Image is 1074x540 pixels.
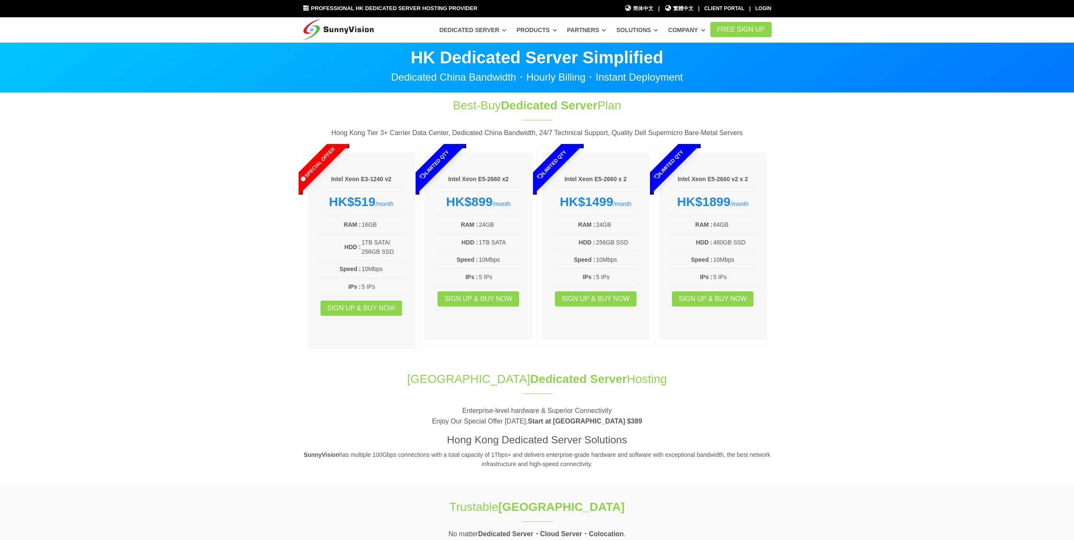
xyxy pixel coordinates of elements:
td: 10Mbps [595,255,637,265]
a: Client Portal [704,5,745,11]
p: Enterprise-level hardware & Superior Connectivity Enjoy Our Special Offer [DATE], [303,405,772,427]
h1: Best-Buy Plan [397,97,678,114]
span: Limited Qty [634,129,704,200]
td: 5 IPs [479,272,520,282]
b: HDD : [579,239,595,246]
p: HK Dedicated Server Simplified [303,49,772,66]
strong: [GEOGRAPHIC_DATA] [498,500,625,513]
td: 5 IPs [595,272,637,282]
h1: Trustable [397,499,678,515]
strong: Start at [GEOGRAPHIC_DATA] $389 [528,418,642,425]
h6: Intel Xeon E3-1240 v2 [320,175,403,184]
span: Dedicated Server [530,372,627,385]
td: 10Mbps [479,255,520,265]
a: Partners [567,22,606,38]
b: IPs : [348,283,361,290]
a: 简体中文 [625,5,654,13]
td: 24GB [479,220,520,230]
b: Speed : [457,256,478,263]
li: | [698,5,699,13]
li: | [658,5,659,13]
td: 16GB [361,220,402,230]
p: Dedicated China Bandwidth・Hourly Billing・Instant Deployment [303,72,772,82]
p: Hong Kong Tier 3+ Carrier Data Center, Dedicated China Bandwidth, 24/7 Technical Support, Quality... [303,128,772,138]
b: HDD : [462,239,478,246]
b: IPs : [700,274,712,280]
a: Dedicated Server [439,22,506,38]
a: Login [756,5,772,11]
span: Limited Qty [516,129,587,200]
b: IPs : [465,274,478,280]
span: Professional HK Dedicated Server Hosting Provider [311,5,477,11]
b: RAM : [695,221,712,228]
span: Dedicated Server [501,99,598,112]
b: HDD : [696,239,712,246]
h6: Intel Xeon E5-2660 x2 [437,175,520,184]
b: HDD : [344,244,361,250]
b: Speed : [574,256,595,263]
b: Speed : [340,266,361,272]
b: IPs : [583,274,595,280]
td: 1TB SATA/ 256GB SSD [361,237,402,257]
strong: HK$519 [329,195,375,209]
span: Limited Qty [399,129,470,200]
td: 480GB SSD [713,237,754,247]
a: Solutions [616,22,658,38]
div: /month [555,194,637,209]
h3: Hong Kong Dedicated Server Solutions [303,433,772,447]
td: 10Mbps [361,264,402,274]
div: /month [437,194,520,209]
b: RAM : [344,221,361,228]
strong: Dedicated Server・Cloud Server・Colocation [478,530,624,537]
td: 5 IPs [713,272,754,282]
a: Sign up & Buy Now [321,301,402,316]
a: Sign up & Buy Now [555,291,636,307]
li: | [749,5,750,13]
strong: HK$1499 [560,195,613,209]
td: 5 IPs [361,282,402,292]
td: 256GB SSD [595,237,637,247]
h6: Intel Xeon E5-2660 v2 x 2 [672,175,754,184]
a: Sign up & Buy Now [438,291,519,307]
div: /month [672,194,754,209]
a: FREE Sign Up [710,22,772,37]
b: RAM : [461,221,478,228]
td: 64GB [713,220,754,230]
a: Sign up & Buy Now [672,291,753,307]
h1: [GEOGRAPHIC_DATA] Hosting [303,371,772,387]
a: 繁體中文 [664,5,693,13]
strong: HK$899 [446,195,492,209]
a: Products [517,22,557,38]
b: RAM : [578,221,595,228]
a: Company [668,22,705,38]
span: Special Offer [282,129,353,200]
div: /month [320,194,403,209]
b: Speed : [691,256,712,263]
td: 24GB [595,220,637,230]
td: 10Mbps [713,255,754,265]
strong: HK$1899 [677,195,731,209]
td: 1TB SATA [479,237,520,247]
strong: SunnyVision [304,451,340,458]
h6: Intel Xeon E5-2660 x 2 [555,175,637,184]
p: has multiple 100Gbps connections with a total capacity of 1Tbps+ and delivers enterprise-grade ha... [303,450,772,469]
